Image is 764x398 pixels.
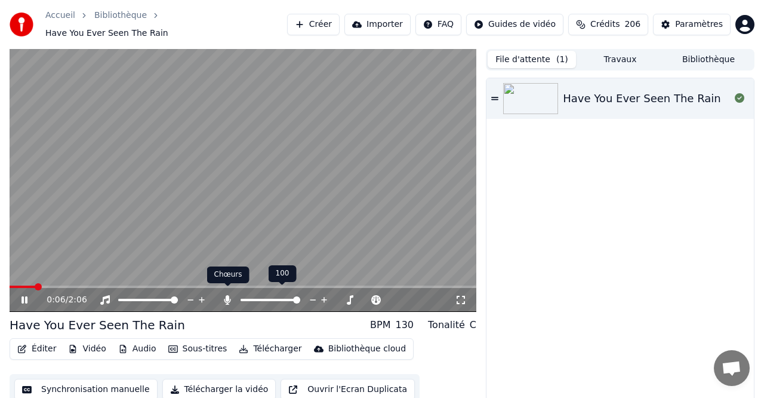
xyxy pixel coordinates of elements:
div: Have You Ever Seen The Rain [10,317,185,333]
div: 100 [269,265,297,282]
div: C [470,318,476,332]
span: 0:06 [47,294,65,306]
button: Audio [113,341,161,357]
span: 2:06 [68,294,87,306]
span: ( 1 ) [556,54,568,66]
button: Télécharger [234,341,306,357]
div: Paramètres [675,19,723,30]
span: 206 [624,19,640,30]
a: Bibliothèque [94,10,147,22]
a: Ouvrir le chat [714,350,750,386]
nav: breadcrumb [45,10,287,39]
button: Sous-titres [164,341,232,357]
button: Importer [344,14,411,35]
button: File d'attente [488,51,576,68]
button: FAQ [415,14,461,35]
button: Bibliothèque [664,51,753,68]
div: BPM [370,318,390,332]
div: Tonalité [428,318,465,332]
button: Vidéo [63,341,110,357]
div: Chœurs [207,267,249,283]
button: Guides de vidéo [466,14,563,35]
button: Paramètres [653,14,731,35]
div: Bibliothèque cloud [328,343,406,355]
button: Travaux [576,51,664,68]
div: Have You Ever Seen The Rain [563,90,720,107]
img: youka [10,13,33,36]
div: 130 [395,318,414,332]
button: Éditer [13,341,61,357]
span: Have You Ever Seen The Rain [45,27,168,39]
button: Crédits206 [568,14,648,35]
div: / [47,294,75,306]
span: Crédits [590,19,620,30]
a: Accueil [45,10,75,22]
button: Créer [287,14,340,35]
